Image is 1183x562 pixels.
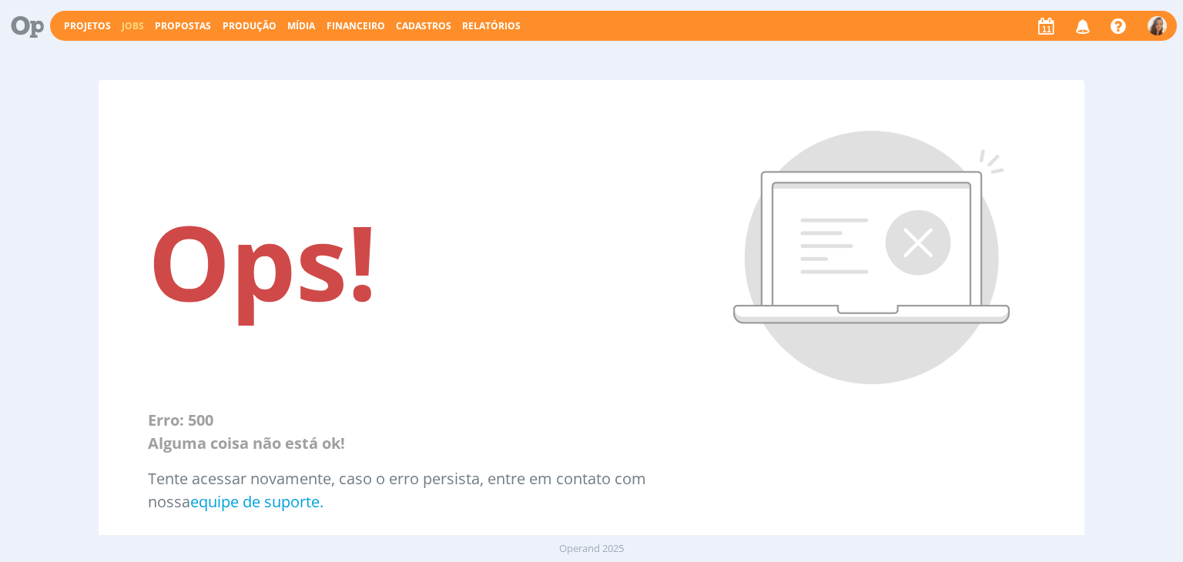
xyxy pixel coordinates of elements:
button: Projetos [59,20,116,32]
a: Projetos [64,19,111,32]
button: Relatórios [457,20,525,32]
h1: Ops! [148,199,664,323]
a: Mídia [287,19,315,32]
span: Erro: 500 Alguma coisa não está ok! [148,410,345,453]
a: Relatórios [462,19,521,32]
a: Produção [223,19,276,32]
button: Cadastros [391,20,456,32]
img: V [1148,16,1167,35]
button: Jobs [117,20,149,32]
span: Propostas [155,19,211,32]
a: Financeiro [327,19,385,32]
div: Tente acessar novamente, caso o erro persista, entre em contato com nossa [148,455,664,513]
a: Jobs [122,19,144,32]
button: Mídia [283,20,320,32]
img: Erro: 500 [732,129,1012,387]
button: Financeiro [322,20,390,32]
button: Produção [218,20,281,32]
a: equipe de suporte. [190,491,323,512]
button: Propostas [150,20,216,32]
button: V [1147,12,1168,39]
span: Cadastros [396,19,451,32]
